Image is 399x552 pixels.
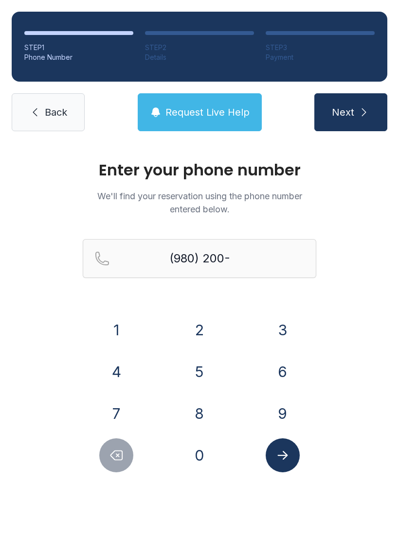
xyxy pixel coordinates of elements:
button: 6 [266,355,300,389]
button: 7 [99,397,133,431]
button: 9 [266,397,300,431]
button: Delete number [99,438,133,472]
span: Request Live Help [165,105,250,119]
div: Payment [266,52,375,62]
span: Back [45,105,67,119]
button: 4 [99,355,133,389]
p: We'll find your reservation using the phone number entered below. [83,190,316,216]
button: 8 [182,397,217,431]
button: 1 [99,313,133,347]
button: Submit lookup form [266,438,300,472]
div: STEP 3 [266,43,375,52]
div: STEP 1 [24,43,133,52]
h1: Enter your phone number [83,162,316,178]
div: Phone Number [24,52,133,62]
button: 2 [182,313,217,347]
span: Next [332,105,354,119]
button: 3 [266,313,300,347]
button: 0 [182,438,217,472]
button: 5 [182,355,217,389]
div: Details [145,52,254,62]
input: Reservation phone number [83,239,316,278]
div: STEP 2 [145,43,254,52]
